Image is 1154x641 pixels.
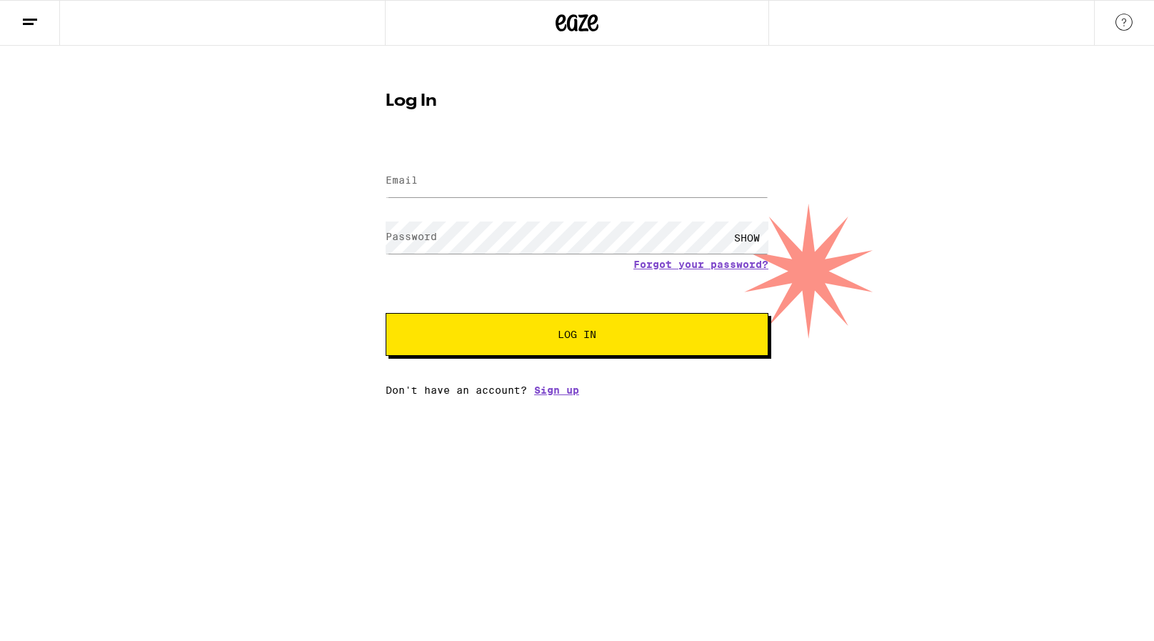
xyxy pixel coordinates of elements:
[386,384,768,396] div: Don't have an account?
[386,174,418,186] label: Email
[386,165,768,197] input: Email
[534,384,579,396] a: Sign up
[558,329,596,339] span: Log In
[386,313,768,356] button: Log In
[386,231,437,242] label: Password
[633,259,768,270] a: Forgot your password?
[386,93,768,110] h1: Log In
[726,222,768,254] div: SHOW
